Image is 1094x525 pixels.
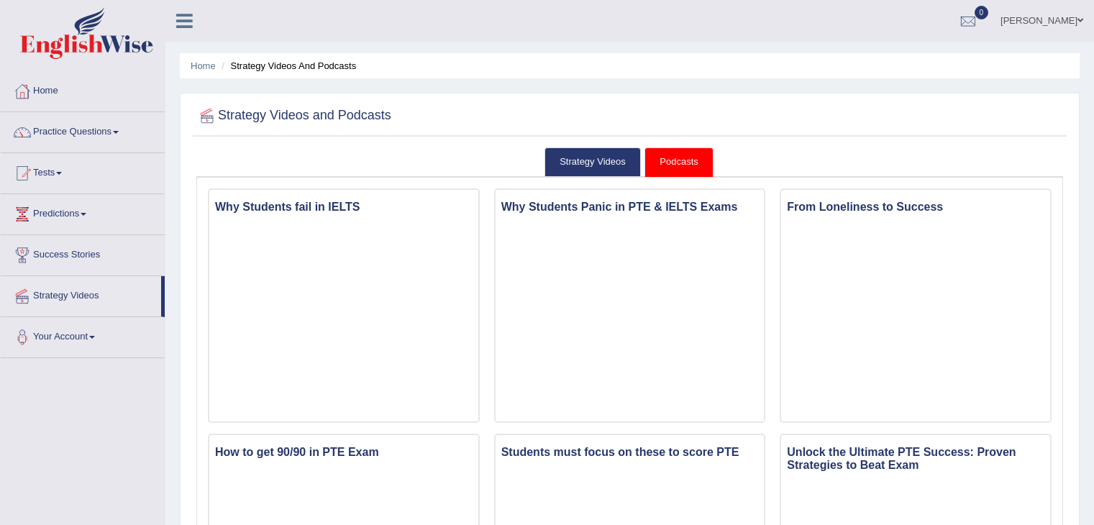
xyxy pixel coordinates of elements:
a: Strategy Videos [1,276,161,312]
a: Predictions [1,194,165,230]
h3: Why Students fail in IELTS [209,197,478,217]
a: Home [191,60,216,71]
a: Success Stories [1,235,165,271]
h3: How to get 90/90 in PTE Exam [209,442,478,462]
h3: Students must focus on these to score PTE [496,442,765,462]
span: 0 [975,6,989,19]
a: Home [1,71,165,107]
a: Tests [1,153,165,189]
a: Strategy Videos [544,147,641,177]
h3: Unlock the Ultimate PTE Success: Proven Strategies to Beat Exam [781,442,1050,475]
h3: Why Students Panic in PTE & IELTS Exams [496,197,765,217]
h2: Strategy Videos and Podcasts [196,105,391,127]
a: Your Account [1,317,165,353]
h3: From Loneliness to Success [781,197,1050,217]
a: Practice Questions [1,112,165,148]
a: Podcasts [644,147,713,177]
li: Strategy Videos and Podcasts [218,59,356,73]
